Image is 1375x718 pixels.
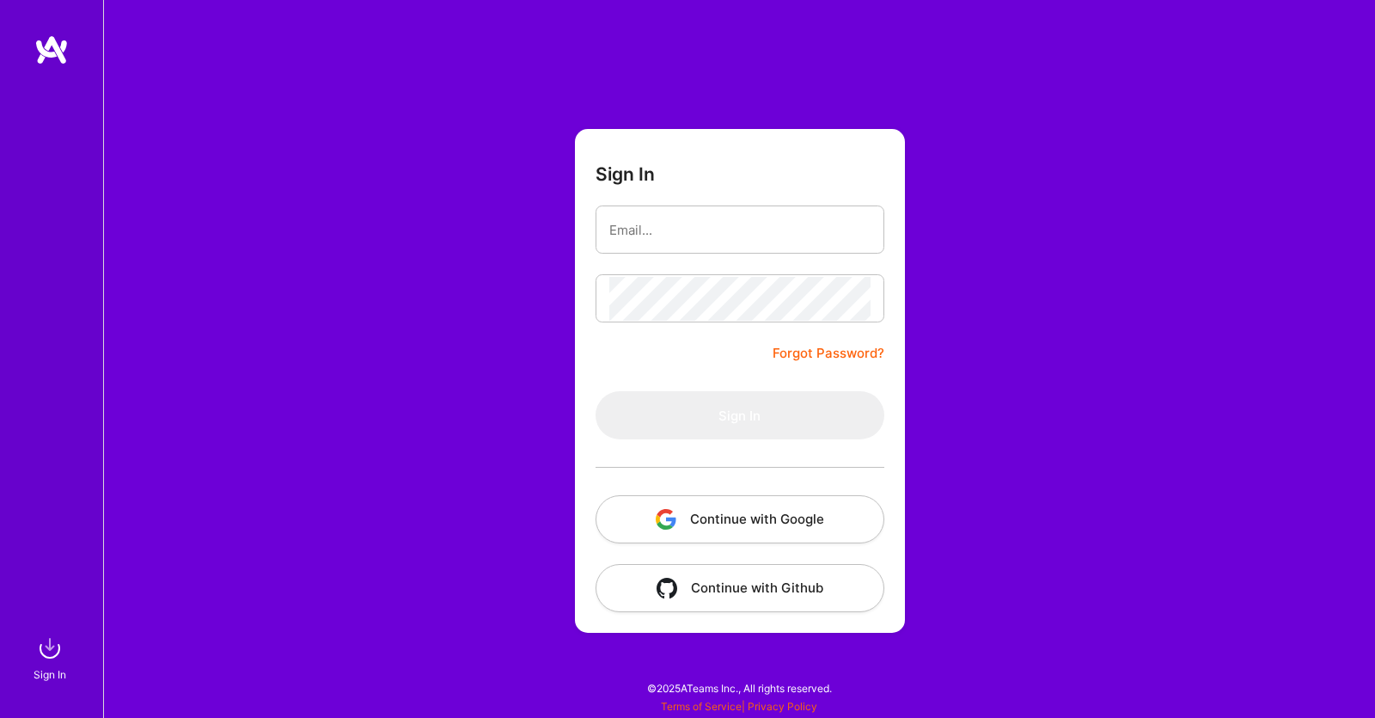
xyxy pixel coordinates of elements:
[596,495,884,543] button: Continue with Google
[773,343,884,364] a: Forgot Password?
[34,666,66,684] div: Sign In
[596,163,655,185] h3: Sign In
[596,391,884,439] button: Sign In
[748,700,817,713] a: Privacy Policy
[34,34,69,65] img: logo
[609,208,871,252] input: Email...
[661,700,742,713] a: Terms of Service
[103,666,1375,709] div: © 2025 ATeams Inc., All rights reserved.
[656,509,676,530] img: icon
[36,631,67,684] a: sign inSign In
[33,631,67,666] img: sign in
[657,578,677,598] img: icon
[596,564,884,612] button: Continue with Github
[661,700,817,713] span: |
